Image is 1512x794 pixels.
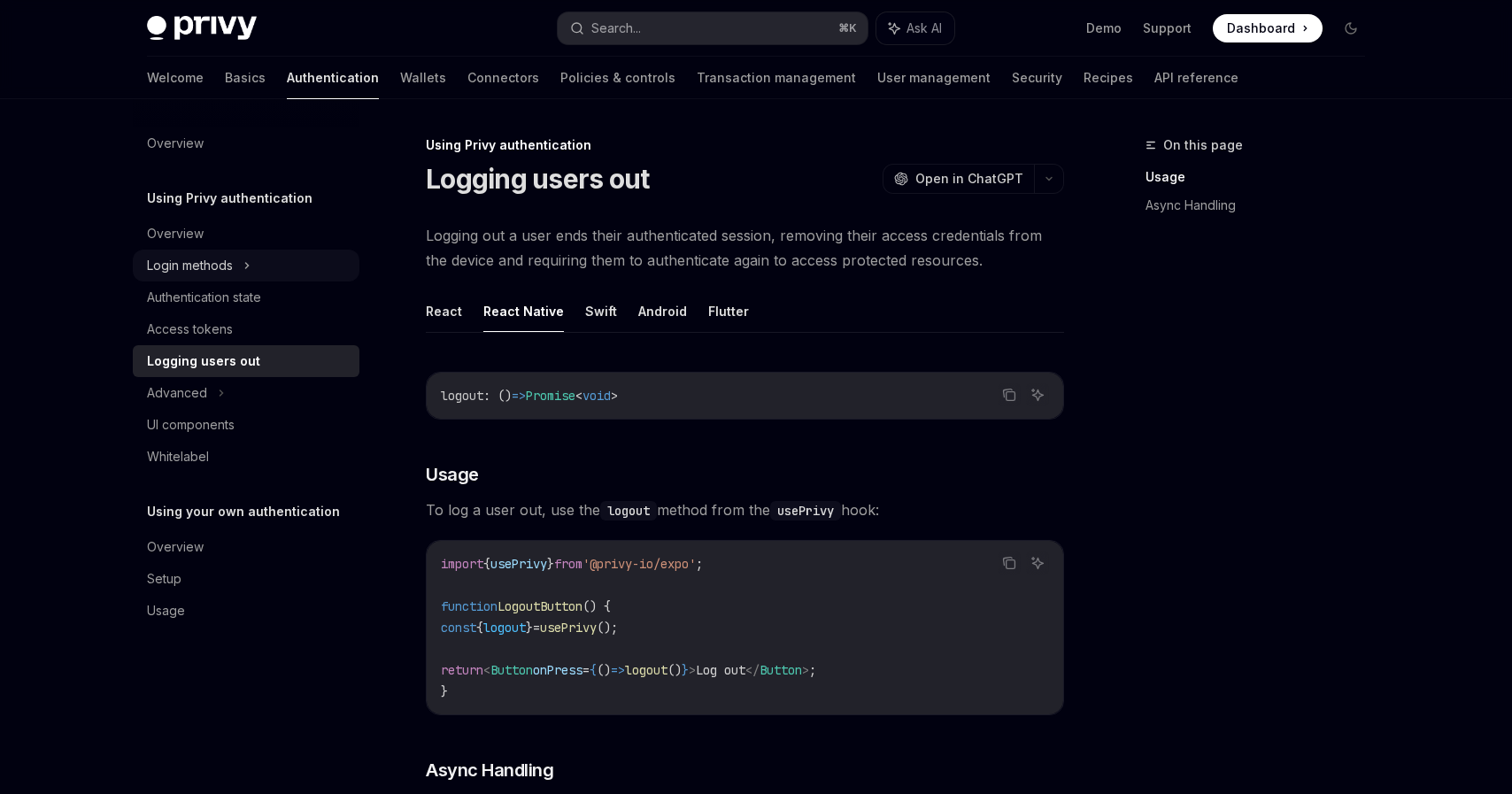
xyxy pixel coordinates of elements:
span: () [667,662,682,678]
span: { [476,620,483,636]
a: API reference [1154,57,1238,99]
h5: Using your own authentication [147,501,340,522]
a: Demo [1086,19,1122,37]
span: > [611,388,618,404]
div: Advanced [147,382,207,404]
span: LogoutButton [498,598,582,614]
a: Overview [133,127,359,159]
button: Ask AI [1026,551,1049,574]
a: Overview [133,531,359,563]
span: : () [483,388,512,404]
span: Promise [526,388,575,404]
button: Copy the contents from the code block [998,551,1021,574]
span: Button [490,662,533,678]
span: logout [625,662,667,678]
a: Authentication [287,57,379,99]
span: On this page [1163,135,1243,156]
span: usePrivy [490,556,547,572]
span: => [512,388,526,404]
span: onPress [533,662,582,678]
span: function [441,598,498,614]
span: Button [760,662,802,678]
span: return [441,662,483,678]
a: Wallets [400,57,446,99]
div: Login methods [147,255,233,276]
div: Whitelabel [147,446,209,467]
span: { [590,662,597,678]
span: ; [809,662,816,678]
a: Usage [133,595,359,627]
div: Overview [147,223,204,244]
span: > [689,662,696,678]
span: Ask AI [906,19,942,37]
span: Dashboard [1227,19,1295,37]
span: import [441,556,483,572]
a: Authentication state [133,281,359,313]
span: Usage [426,462,479,487]
div: Using Privy authentication [426,136,1064,154]
a: Usage [1146,163,1379,191]
button: Open in ChatGPT [883,164,1034,194]
span: </ [745,662,760,678]
span: () [597,662,611,678]
span: => [611,662,625,678]
button: Swift [585,290,617,332]
button: Ask AI [1026,383,1049,406]
span: = [533,620,540,636]
div: Access tokens [147,319,233,340]
div: UI components [147,414,235,436]
span: const [441,620,476,636]
button: Search...⌘K [558,12,868,44]
a: Support [1143,19,1192,37]
a: Async Handling [1146,191,1379,220]
a: Overview [133,218,359,250]
button: Flutter [708,290,749,332]
button: Android [638,290,687,332]
a: Welcome [147,57,204,99]
a: Access tokens [133,313,359,345]
a: Basics [225,57,266,99]
a: Recipes [1084,57,1133,99]
span: ⌘ K [838,21,857,35]
h1: Logging users out [426,163,649,195]
span: () { [582,598,611,614]
div: Setup [147,568,181,590]
span: } [547,556,554,572]
span: To log a user out, use the method from the hook: [426,497,1064,522]
div: Overview [147,536,204,558]
button: React Native [483,290,564,332]
span: usePrivy [540,620,597,636]
a: Setup [133,563,359,595]
div: Authentication state [147,287,261,308]
span: } [526,620,533,636]
button: Toggle dark mode [1337,14,1365,42]
a: Security [1012,57,1062,99]
span: } [441,683,448,699]
span: } [682,662,689,678]
a: Transaction management [697,57,856,99]
span: Logging out a user ends their authenticated session, removing their access credentials from the d... [426,223,1064,273]
span: '@privy-io/expo' [582,556,696,572]
div: Logging users out [147,351,260,372]
span: Async Handling [426,758,553,782]
div: Overview [147,133,204,154]
span: Log out [696,662,745,678]
button: React [426,290,462,332]
span: void [582,388,611,404]
span: = [582,662,590,678]
span: logout [483,620,526,636]
button: Ask AI [876,12,954,44]
img: dark logo [147,16,257,41]
a: User management [877,57,991,99]
span: from [554,556,582,572]
span: ; [696,556,703,572]
button: Copy the contents from the code block [998,383,1021,406]
span: < [483,662,490,678]
a: UI components [133,409,359,441]
span: Open in ChatGPT [915,170,1023,188]
span: < [575,388,582,404]
div: Usage [147,600,185,621]
code: logout [600,501,657,520]
a: Whitelabel [133,441,359,473]
span: > [802,662,809,678]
